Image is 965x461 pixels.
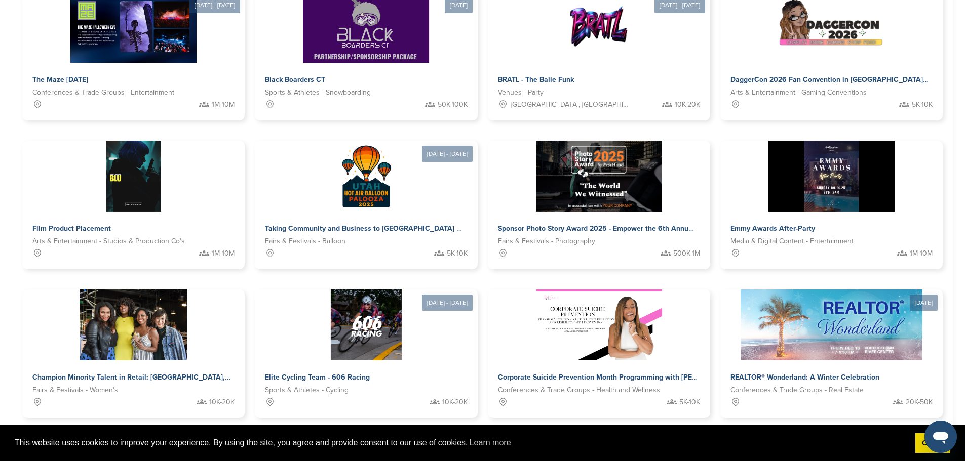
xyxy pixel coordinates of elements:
span: Champion Minority Talent in Retail: [GEOGRAPHIC_DATA], [GEOGRAPHIC_DATA] & [GEOGRAPHIC_DATA] 2025 [32,373,400,382]
span: Media & Digital Content - Entertainment [730,236,854,247]
span: Conferences & Trade Groups - Entertainment [32,87,174,98]
span: Elite Cycling Team - 606 Racing [265,373,370,382]
img: Sponsorpitch & [106,141,161,212]
span: Sports & Athletes - Snowboarding [265,87,371,98]
a: [DATE] - [DATE] Sponsorpitch & Elite Cycling Team - 606 Racing Sports & Athletes - Cycling 10K-20K [255,273,477,418]
img: Sponsorpitch & [768,141,895,212]
span: 1M-10M [910,248,933,259]
img: Sponsorpitch & [80,289,186,360]
span: Sports & Athletes - Cycling [265,385,349,396]
span: Venues - Party [498,87,544,98]
a: Sponsorpitch & Champion Minority Talent in Retail: [GEOGRAPHIC_DATA], [GEOGRAPHIC_DATA] & [GEOGRA... [22,289,245,418]
span: 20K-50K [906,397,933,408]
img: Sponsorpitch & [331,141,402,212]
div: [DATE] [910,295,938,311]
span: Conferences & Trade Groups - Health and Wellness [498,385,660,396]
a: Sponsorpitch & Emmy Awards After-Party Media & Digital Content - Entertainment 1M-10M [720,141,943,269]
span: Black Boarders CT [265,75,325,84]
a: learn more about cookies [468,435,513,450]
span: 10K-20K [209,397,235,408]
a: [DATE] - [DATE] Sponsorpitch & Taking Community and Business to [GEOGRAPHIC_DATA] with the [US_ST... [255,124,477,269]
span: 5K-10K [447,248,468,259]
span: BRATL - The Baile Funk [498,75,574,84]
span: Fairs & Festivals - Women's [32,385,118,396]
span: 50K-100K [438,99,468,110]
span: 10K-20K [675,99,700,110]
span: Taking Community and Business to [GEOGRAPHIC_DATA] with the [US_STATE] Hot Air Balloon Palooza [265,224,603,233]
span: Fairs & Festivals - Balloon [265,236,345,247]
span: 1M-10M [212,99,235,110]
span: Arts & Entertainment - Studios & Production Co's [32,236,185,247]
span: Corporate Suicide Prevention Month Programming with [PERSON_NAME] [498,373,738,382]
span: Film Product Placement [32,224,111,233]
span: The Maze [DATE] [32,75,88,84]
span: Emmy Awards After-Party [730,224,815,233]
a: Sponsorpitch & Film Product Placement Arts & Entertainment - Studios & Production Co's 1M-10M [22,141,245,269]
span: Fairs & Festivals - Photography [498,236,595,247]
img: Sponsorpitch & [331,289,402,360]
img: Sponsorpitch & [536,141,662,212]
span: 5K-10K [679,397,700,408]
div: [DATE] - [DATE] [422,295,473,311]
a: [DATE] Sponsorpitch & REALTOR® Wonderland: A Winter Celebration Conferences & Trade Groups - Real... [720,273,943,418]
span: 1M-10M [212,248,235,259]
span: Conferences & Trade Groups - Real Estate [730,385,864,396]
a: Sponsorpitch & Corporate Suicide Prevention Month Programming with [PERSON_NAME] Conferences & Tr... [488,289,710,418]
iframe: Button to launch messaging window [924,421,957,453]
span: This website uses cookies to improve your experience. By using the site, you agree and provide co... [15,435,907,450]
span: 500K-1M [673,248,700,259]
img: Sponsorpitch & [741,289,922,360]
span: [GEOGRAPHIC_DATA], [GEOGRAPHIC_DATA] [511,99,630,110]
a: Sponsorpitch & Sponsor Photo Story Award 2025 - Empower the 6th Annual Global Storytelling Compet... [488,141,710,269]
span: 10K-20K [442,397,468,408]
div: [DATE] - [DATE] [422,146,473,162]
span: REALTOR® Wonderland: A Winter Celebration [730,373,879,382]
span: 5K-10K [912,99,933,110]
a: dismiss cookie message [915,433,950,453]
span: Sponsor Photo Story Award 2025 - Empower the 6th Annual Global Storytelling Competition [498,224,800,233]
img: Sponsorpitch & [536,289,662,360]
span: Arts & Entertainment - Gaming Conventions [730,87,867,98]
